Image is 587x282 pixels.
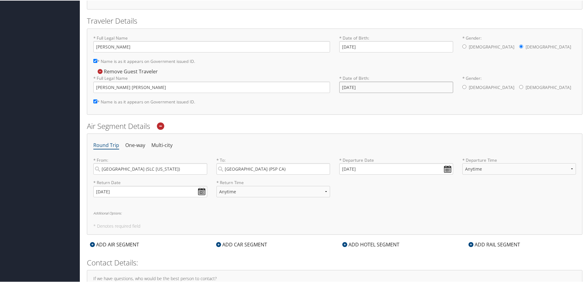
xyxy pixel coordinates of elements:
[93,95,195,107] label: * Name is as it appears on Government issued ID.
[87,257,582,267] h2: Contact Details:
[339,75,453,92] label: * Date of Birth:
[93,99,97,103] input: * Name is as it appears on Government issued ID.
[93,55,195,66] label: * Name is as it appears on Government issued ID.
[87,120,582,131] h2: Air Segment Details
[462,75,576,93] label: * Gender:
[93,68,161,74] div: Remove Guest Traveler
[469,81,514,93] label: [DEMOGRAPHIC_DATA]
[519,84,523,88] input: * Gender:[DEMOGRAPHIC_DATA][DEMOGRAPHIC_DATA]
[93,81,330,92] input: * Full Legal Name
[339,156,453,163] label: * Departure Date
[93,139,119,150] li: Round Trip
[151,139,173,150] li: Multi-city
[462,34,576,53] label: * Gender:
[87,15,582,25] h2: Traveler Details
[339,81,453,92] input: * Date of Birth:
[469,41,514,52] label: [DEMOGRAPHIC_DATA]
[465,240,523,248] div: ADD RAIL SEGMENT
[125,139,145,150] li: One-way
[339,240,402,248] div: ADD HOTEL SEGMENT
[339,34,453,52] label: * Date of Birth:
[216,163,330,174] input: City or Airport Code
[93,163,207,174] input: City or Airport Code
[462,163,576,174] select: * Departure Time
[93,179,207,185] label: * Return Date
[93,75,330,92] label: * Full Legal Name
[339,163,453,174] input: MM/DD/YYYY
[93,58,97,62] input: * Name is as it appears on Government issued ID.
[216,156,330,174] label: * To:
[93,185,207,197] input: MM/DD/YYYY
[339,41,453,52] input: * Date of Birth:
[87,240,142,248] div: ADD AIR SEGMENT
[213,240,270,248] div: ADD CAR SEGMENT
[519,44,523,48] input: * Gender:[DEMOGRAPHIC_DATA][DEMOGRAPHIC_DATA]
[93,156,207,174] label: * From:
[526,81,571,93] label: [DEMOGRAPHIC_DATA]
[462,156,576,179] label: * Departure Time
[93,223,576,228] h5: * Denotes required field
[462,44,466,48] input: * Gender:[DEMOGRAPHIC_DATA][DEMOGRAPHIC_DATA]
[216,179,330,185] label: * Return Time
[462,84,466,88] input: * Gender:[DEMOGRAPHIC_DATA][DEMOGRAPHIC_DATA]
[526,41,571,52] label: [DEMOGRAPHIC_DATA]
[93,276,576,280] h4: If we have questions, who would be the best person to contact?
[93,211,576,214] h6: Additional Options:
[93,34,330,52] label: * Full Legal Name
[93,41,330,52] input: * Full Legal Name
